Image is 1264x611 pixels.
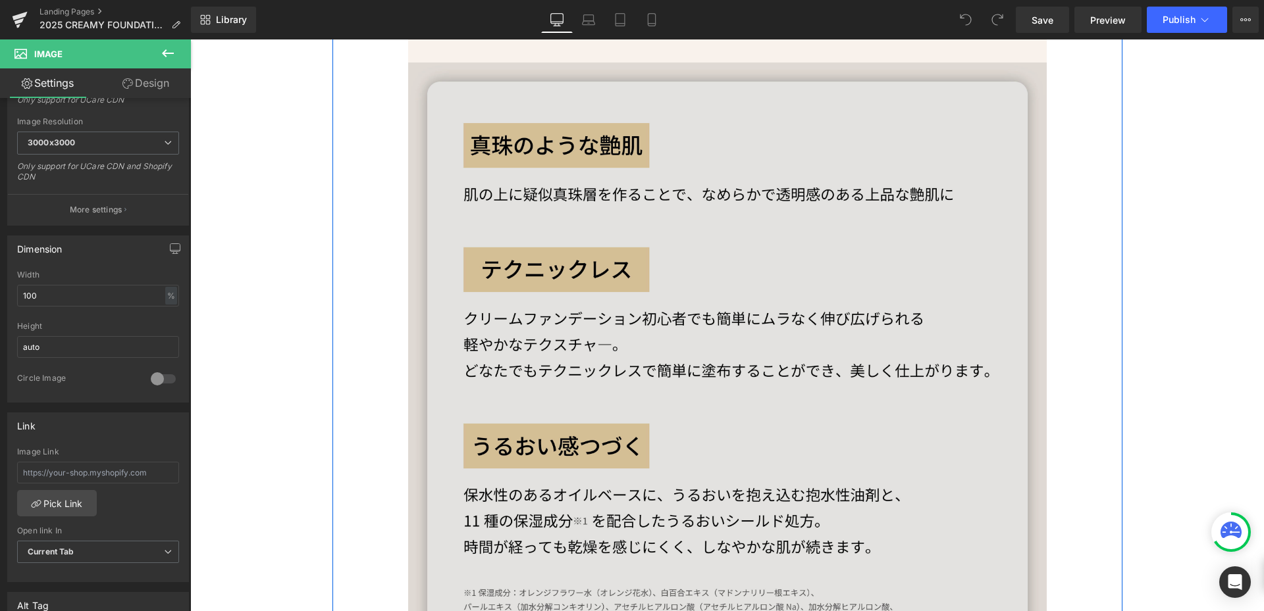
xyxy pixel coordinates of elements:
[17,161,179,191] div: Only support for UCare CDN and Shopify CDN
[39,7,191,17] a: Landing Pages
[1219,566,1251,598] div: Open Intercom Messenger
[34,49,63,59] span: Image
[1147,7,1227,33] button: Publish
[1032,13,1053,27] span: Save
[216,14,247,26] span: Library
[1163,14,1196,25] span: Publish
[17,413,36,431] div: Link
[953,7,979,33] button: Undo
[17,373,138,387] div: Circle Image
[1232,7,1259,33] button: More
[17,526,179,535] div: Open link In
[17,336,179,358] input: auto
[191,7,256,33] a: New Library
[17,270,179,280] div: Width
[17,490,97,516] a: Pick Link
[573,7,604,33] a: Laptop
[8,194,188,225] button: More settings
[17,95,179,114] div: Only support for UCare CDN
[17,322,179,331] div: Height
[17,593,49,611] div: Alt Tag
[28,547,74,556] b: Current Tab
[636,7,668,33] a: Mobile
[1074,7,1142,33] a: Preview
[17,117,179,126] div: Image Resolution
[39,20,166,30] span: 2025 CREAMY FOUNDATION
[165,287,177,305] div: %
[98,68,194,98] a: Design
[984,7,1011,33] button: Redo
[1090,13,1126,27] span: Preview
[70,204,122,216] p: More settings
[604,7,636,33] a: Tablet
[541,7,573,33] a: Desktop
[17,236,63,255] div: Dimension
[17,447,179,456] div: Image Link
[17,462,179,483] input: https://your-shop.myshopify.com
[17,285,179,306] input: auto
[28,137,75,147] b: 3000x3000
